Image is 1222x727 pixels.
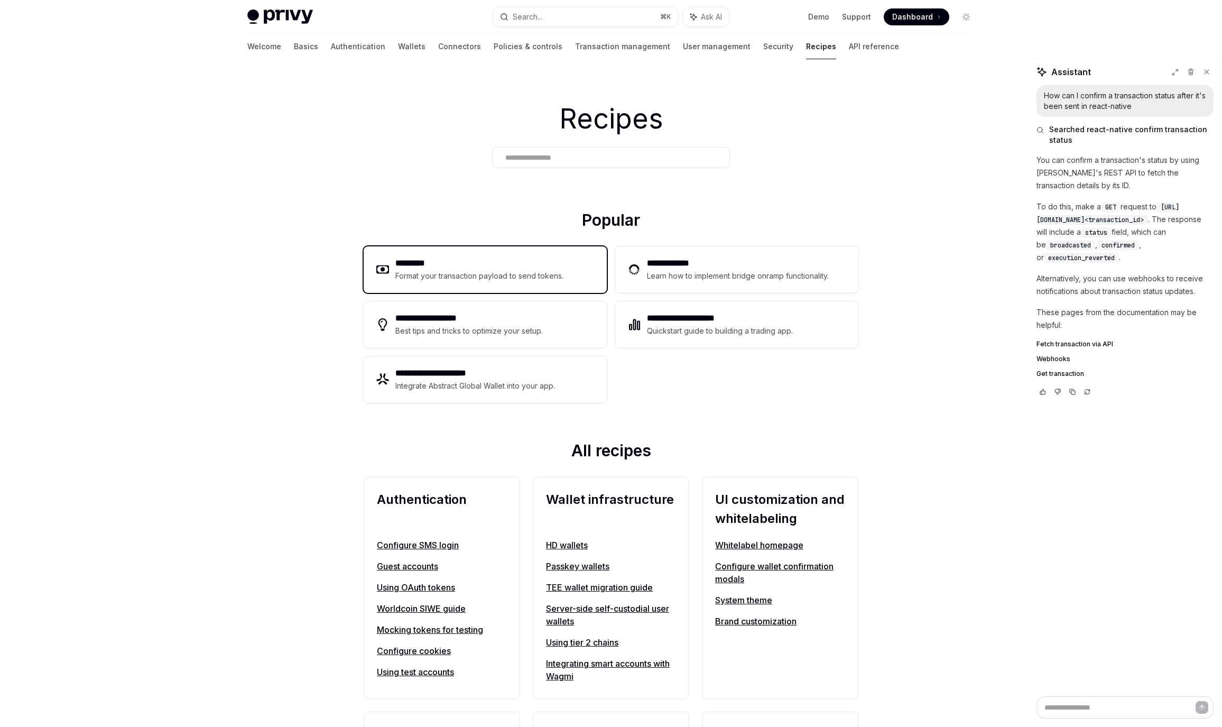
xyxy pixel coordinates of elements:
span: Fetch transaction via API [1036,340,1113,348]
h2: Authentication [377,490,507,528]
a: Using tier 2 chains [546,636,676,649]
a: Basics [294,34,318,59]
a: Wallets [398,34,425,59]
span: ⌘ K [660,13,671,21]
a: **** ****Format your transaction payload to send tokens. [364,246,607,293]
a: Configure wallet confirmation modals [715,560,845,585]
span: GET [1105,203,1116,211]
div: Integrate Abstract Global Wallet into your app. [395,380,556,392]
a: Connectors [438,34,481,59]
a: Policies & controls [494,34,562,59]
a: Configure SMS login [377,539,507,551]
a: Server-side self-custodial user wallets [546,602,676,628]
a: Using OAuth tokens [377,581,507,594]
a: Dashboard [884,8,949,25]
a: System theme [715,594,845,606]
div: Learn how to implement bridge onramp functionality. [647,270,832,282]
span: Get transaction [1036,370,1084,378]
span: execution_reverted [1048,254,1115,262]
a: Fetch transaction via API [1036,340,1214,348]
span: Dashboard [892,12,933,22]
a: Webhooks [1036,355,1214,363]
h2: Popular [364,210,858,234]
a: User management [683,34,751,59]
div: Best tips and tricks to optimize your setup. [395,325,544,337]
a: Guest accounts [377,560,507,573]
a: Demo [808,12,829,22]
a: Passkey wallets [546,560,676,573]
div: Format your transaction payload to send tokens. [395,270,564,282]
span: Webhooks [1036,355,1070,363]
a: Get transaction [1036,370,1214,378]
span: broadcasted [1050,241,1091,250]
h2: UI customization and whitelabeling [715,490,845,528]
div: How can I confirm a transaction status after it's been sent in react-native [1044,90,1206,112]
button: Ask AI [683,7,729,26]
span: Ask AI [701,12,722,22]
a: Transaction management [575,34,670,59]
a: HD wallets [546,539,676,551]
a: Security [763,34,793,59]
p: These pages from the documentation may be helpful: [1036,306,1214,332]
img: light logo [247,10,313,24]
a: API reference [849,34,899,59]
a: Using test accounts [377,666,507,678]
span: confirmed [1101,241,1135,250]
p: You can confirm a transaction's status by using [PERSON_NAME]'s REST API to fetch the transaction... [1036,154,1214,192]
span: status [1085,228,1107,237]
button: Searched react-native confirm transaction status [1036,124,1214,145]
a: TEE wallet migration guide [546,581,676,594]
button: Toggle dark mode [958,8,975,25]
span: Searched react-native confirm transaction status [1049,124,1214,145]
span: [URL][DOMAIN_NAME]<transaction_id> [1036,203,1179,224]
h2: All recipes [364,441,858,464]
a: Mocking tokens for testing [377,623,507,636]
a: Configure cookies [377,645,507,657]
h2: Wallet infrastructure [546,490,676,528]
p: Alternatively, you can use webhooks to receive notifications about transaction status updates. [1036,272,1214,298]
a: Integrating smart accounts with Wagmi [546,657,676,683]
p: To do this, make a request to . The response will include a field, which can be , , or . [1036,200,1214,264]
a: Recipes [806,34,836,59]
a: Whitelabel homepage [715,539,845,551]
a: Welcome [247,34,281,59]
a: Brand customization [715,615,845,628]
span: Assistant [1051,66,1091,78]
a: Worldcoin SIWE guide [377,602,507,615]
a: **** **** ***Learn how to implement bridge onramp functionality. [615,246,858,293]
button: Send message [1196,701,1208,714]
div: Search... [513,11,542,23]
a: Authentication [331,34,385,59]
div: Quickstart guide to building a trading app. [647,325,793,337]
a: Support [842,12,871,22]
button: Search...⌘K [493,7,678,26]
